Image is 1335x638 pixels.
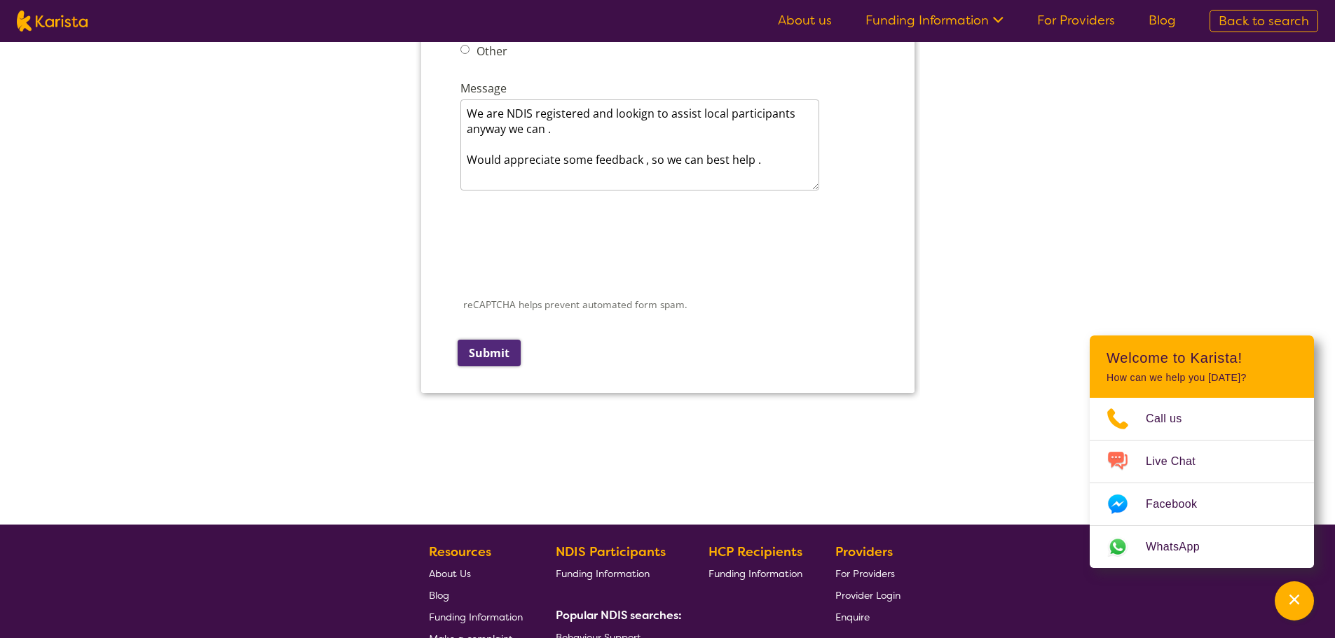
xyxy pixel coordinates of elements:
span: Funding Information [556,567,650,580]
a: Enquire [835,606,901,627]
select: Head Office Location [45,254,300,282]
div: Channel Menu [1090,335,1314,568]
a: For Providers [1037,12,1115,29]
input: ABN [45,126,300,154]
b: Providers [835,543,893,560]
input: Business trading name [45,62,459,90]
input: Number of existing clients [45,319,300,347]
a: Blog [1149,12,1176,29]
a: Web link opens in a new tab. [1090,526,1314,568]
label: ABN [45,106,79,126]
b: Popular NDIS searches: [556,608,682,623]
label: Exercise physiology [57,540,164,555]
a: Funding Information [708,562,802,584]
span: Funding Information [708,567,802,580]
a: Funding Information [865,12,1004,29]
label: Home Care Package [57,562,167,578]
img: Karista logo [17,11,88,32]
a: Back to search [1210,10,1318,32]
a: Provider Login [835,584,901,606]
span: Provider Login [835,589,901,602]
label: Head Office Location [45,234,189,254]
a: Funding Information [556,562,676,584]
input: Business Website [45,190,297,218]
label: Business trading name [45,41,178,62]
h2: Welcome to Karista! [1107,349,1297,366]
span: Live Chat [1146,451,1212,472]
span: Facebook [1146,494,1214,515]
label: What services do you provide? (Choose all that apply) [45,427,330,447]
p: How can we help you [DATE]? [1107,372,1297,384]
b: NDIS Participants [556,543,666,560]
span: Call us [1146,408,1199,429]
a: For Providers [835,562,901,584]
a: Funding Information [429,606,523,627]
span: Back to search [1219,13,1309,29]
a: Blog [429,584,523,606]
label: Number of existing clients [45,298,195,319]
label: Behaviour support [57,449,160,464]
ul: Choose channel [1090,398,1314,568]
b: HCP Recipients [708,543,802,560]
label: Business Type [45,363,189,383]
label: Dietitian [57,494,106,510]
span: Blog [429,589,449,602]
b: Resources [429,543,491,560]
span: About Us [429,567,471,580]
span: For Providers [835,567,895,580]
a: About Us [429,562,523,584]
label: Domestic and home help [57,517,194,532]
select: Business Type [45,383,300,411]
label: NDIS Plan management [57,585,186,600]
span: Funding Information [429,611,523,623]
label: NDIS Support Coordination [57,608,206,623]
a: About us [778,12,832,29]
span: WhatsApp [1146,536,1217,557]
label: Counselling [57,472,123,487]
label: Company details [39,11,186,28]
span: Enquire [835,611,870,623]
label: Business Website [45,170,231,190]
button: Channel Menu [1275,581,1314,620]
